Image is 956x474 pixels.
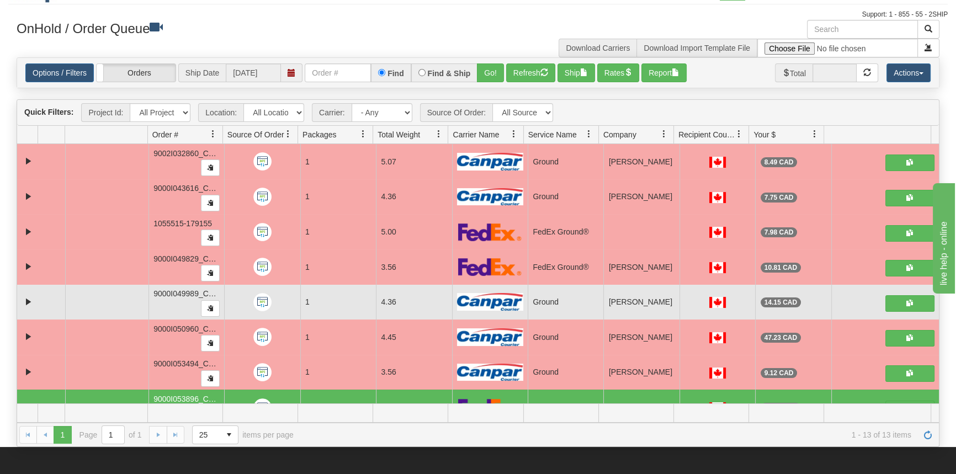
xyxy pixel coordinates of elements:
[885,365,934,382] button: Shipping Documents
[885,401,934,417] button: Shipping Documents
[528,144,603,179] td: Ground
[25,63,94,82] a: Options / Filters
[22,225,35,239] a: Expand
[761,368,798,378] div: 9.12 CAD
[192,425,294,444] span: items per page
[17,100,939,126] div: grid toolbar
[153,289,224,298] span: 9000I049989_CATH
[885,260,934,276] button: Shipping Documents
[761,227,798,237] div: 7.98 CAD
[709,368,726,379] img: CA
[477,63,504,82] button: Go!
[917,20,939,39] button: Search
[8,10,948,19] div: Support: 1 - 855 - 55 - 2SHIP
[201,159,220,176] button: Copy to clipboard
[528,285,603,320] td: Ground
[528,249,603,285] td: FedEx Ground®
[709,157,726,168] img: CA
[709,332,726,343] img: CA
[97,64,176,82] label: Orders
[312,103,352,122] span: Carrier:
[381,227,396,236] span: 5.00
[387,70,404,77] label: Find
[54,426,71,444] span: Page 1
[305,63,371,82] input: Order #
[381,368,396,376] span: 3.56
[528,319,603,355] td: Ground
[22,155,35,168] a: Expand
[458,398,522,417] img: FedEx Express®
[305,403,310,412] span: 1
[305,333,310,342] span: 1
[201,265,220,281] button: Copy to clipboard
[457,188,523,206] img: Canpar
[603,285,679,320] td: [PERSON_NAME]
[153,395,224,403] span: 9000I053896_CATH
[8,7,102,20] div: live help - online
[253,258,272,276] img: API
[528,355,603,390] td: Ground
[528,179,603,215] td: Ground
[22,401,35,414] a: Expand
[457,153,523,171] img: Canpar
[709,227,726,238] img: CA
[885,190,934,206] button: Shipping Documents
[152,129,178,140] span: Order #
[580,125,598,143] a: Service Name filter column settings
[753,129,776,140] span: Your $
[603,390,679,425] td: [PERSON_NAME]
[253,328,272,346] img: API
[603,129,636,140] span: Company
[709,192,726,203] img: CA
[603,179,679,215] td: [PERSON_NAME]
[22,260,35,274] a: Expand
[420,103,493,122] span: Source Of Order:
[102,426,124,444] input: Page 1
[253,293,272,311] img: API
[305,227,310,236] span: 1
[305,192,310,201] span: 1
[204,125,222,143] a: Order # filter column settings
[81,103,130,122] span: Project Id:
[885,225,934,242] button: Shipping Documents
[761,263,801,273] div: 10.81 CAD
[641,63,687,82] button: Report
[528,129,577,140] span: Service Name
[886,63,931,82] button: Actions
[24,106,73,118] label: Quick Filters:
[457,364,523,381] img: Canpar
[504,125,523,143] a: Carrier Name filter column settings
[761,333,801,343] div: 47.23 CAD
[457,328,523,346] img: Canpar
[557,63,595,82] button: Ship
[428,70,471,77] label: Find & Ship
[761,157,798,167] div: 8.49 CAD
[381,157,396,166] span: 5.07
[761,297,801,307] div: 14.15 CAD
[730,125,748,143] a: Recipient Country filter column settings
[655,125,673,143] a: Company filter column settings
[201,335,220,351] button: Copy to clipboard
[378,129,420,140] span: Total Weight
[885,295,934,312] button: Shipping Documents
[709,297,726,308] img: CA
[603,355,679,390] td: [PERSON_NAME]
[153,324,224,333] span: 9000I050960_CATH
[199,429,214,440] span: 25
[807,20,918,39] input: Search
[22,365,35,379] a: Expand
[279,125,298,143] a: Source Of Order filter column settings
[506,63,555,82] button: Refresh
[381,403,396,412] span: 3.56
[453,129,499,140] span: Carrier Name
[603,319,679,355] td: [PERSON_NAME]
[153,184,224,193] span: 9000I043616_CATH
[528,214,603,249] td: FedEx Ground®
[227,129,284,140] span: Source Of Order
[381,333,396,342] span: 4.45
[805,125,824,143] a: Your $ filter column settings
[458,223,522,241] img: FedEx Express®
[709,402,726,413] img: CA
[761,403,801,413] div: 13.19 CAD
[305,157,310,166] span: 1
